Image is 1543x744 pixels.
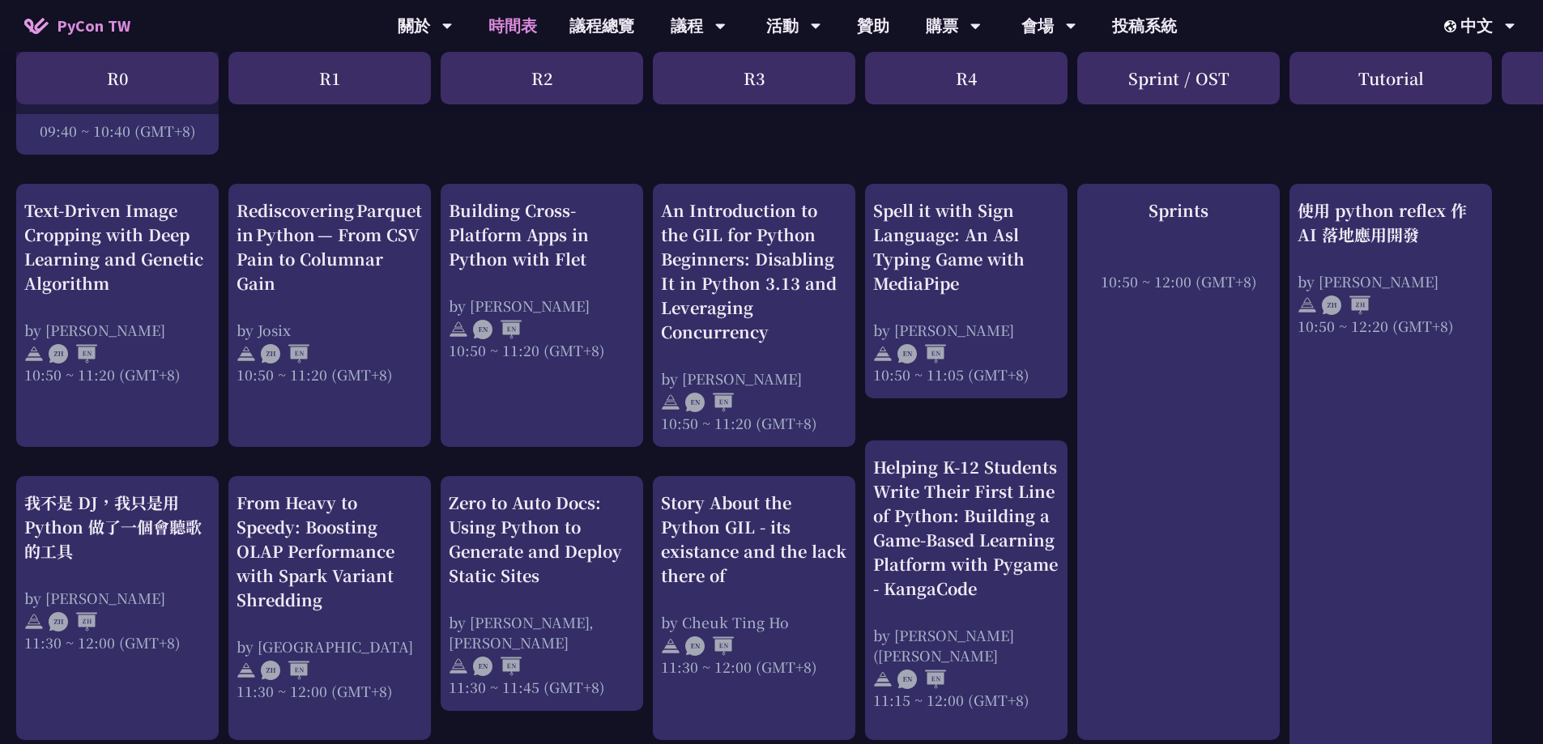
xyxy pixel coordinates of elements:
img: ENEN.5a408d1.svg [473,320,522,339]
div: by [PERSON_NAME] [661,368,847,389]
img: svg+xml;base64,PHN2ZyB4bWxucz0iaHR0cDovL3d3dy53My5vcmcvMjAwMC9zdmciIHdpZHRoPSIyNCIgaGVpZ2h0PSIyNC... [449,657,468,676]
div: 10:50 ~ 11:20 (GMT+8) [24,364,211,385]
div: 11:30 ~ 12:00 (GMT+8) [237,681,423,701]
img: svg+xml;base64,PHN2ZyB4bWxucz0iaHR0cDovL3d3dy53My5vcmcvMjAwMC9zdmciIHdpZHRoPSIyNCIgaGVpZ2h0PSIyNC... [237,661,256,680]
div: R2 [441,52,643,104]
div: 11:30 ~ 11:45 (GMT+8) [449,677,635,697]
img: ENEN.5a408d1.svg [685,636,734,656]
div: 10:50 ~ 12:00 (GMT+8) [1085,271,1272,291]
img: ZHEN.371966e.svg [49,344,97,363]
img: svg+xml;base64,PHN2ZyB4bWxucz0iaHR0cDovL3d3dy53My5vcmcvMjAwMC9zdmciIHdpZHRoPSIyNCIgaGVpZ2h0PSIyNC... [24,612,44,631]
img: ZHZH.38617ef.svg [1322,295,1370,315]
div: 10:50 ~ 11:20 (GMT+8) [237,364,423,385]
img: svg+xml;base64,PHN2ZyB4bWxucz0iaHR0cDovL3d3dy53My5vcmcvMjAwMC9zdmciIHdpZHRoPSIyNCIgaGVpZ2h0PSIyNC... [1298,295,1317,315]
a: Zero to Auto Docs: Using Python to Generate and Deploy Static Sites by [PERSON_NAME], [PERSON_NAM... [449,491,635,697]
div: Sprints [1085,198,1272,223]
div: 10:50 ~ 11:20 (GMT+8) [661,413,847,433]
a: Story About the Python GIL - its existance and the lack there of by Cheuk Ting Ho 11:30 ~ 12:00 (... [661,491,847,677]
div: by [GEOGRAPHIC_DATA] [237,636,423,657]
img: svg+xml;base64,PHN2ZyB4bWxucz0iaHR0cDovL3d3dy53My5vcmcvMjAwMC9zdmciIHdpZHRoPSIyNCIgaGVpZ2h0PSIyNC... [661,393,680,412]
a: Building Cross-Platform Apps in Python with Flet by [PERSON_NAME] 10:50 ~ 11:20 (GMT+8) [449,198,635,360]
a: An Introduction to the GIL for Python Beginners: Disabling It in Python 3.13 and Leveraging Concu... [661,198,847,433]
div: Helping K-12 Students Write Their First Line of Python: Building a Game-Based Learning Platform w... [873,455,1059,601]
a: Helping K-12 Students Write Their First Line of Python: Building a Game-Based Learning Platform w... [873,455,1059,710]
div: R4 [865,52,1068,104]
div: R0 [16,52,219,104]
div: R1 [228,52,431,104]
img: svg+xml;base64,PHN2ZyB4bWxucz0iaHR0cDovL3d3dy53My5vcmcvMjAwMC9zdmciIHdpZHRoPSIyNCIgaGVpZ2h0PSIyNC... [237,344,256,363]
div: 11:30 ~ 12:00 (GMT+8) [661,657,847,677]
img: svg+xml;base64,PHN2ZyB4bWxucz0iaHR0cDovL3d3dy53My5vcmcvMjAwMC9zdmciIHdpZHRoPSIyNCIgaGVpZ2h0PSIyNC... [873,670,893,689]
div: by Cheuk Ting Ho [661,612,847,632]
a: 使用 python reflex 作 AI 落地應用開發 by [PERSON_NAME] 10:50 ~ 12:20 (GMT+8) [1298,198,1484,336]
div: An Introduction to the GIL for Python Beginners: Disabling It in Python 3.13 and Leveraging Concu... [661,198,847,344]
img: svg+xml;base64,PHN2ZyB4bWxucz0iaHR0cDovL3d3dy53My5vcmcvMjAwMC9zdmciIHdpZHRoPSIyNCIgaGVpZ2h0PSIyNC... [24,344,44,363]
div: 10:50 ~ 12:20 (GMT+8) [1298,316,1484,336]
div: 11:30 ~ 12:00 (GMT+8) [24,632,211,653]
div: Zero to Auto Docs: Using Python to Generate and Deploy Static Sites [449,491,635,588]
div: by [PERSON_NAME] [24,320,211,340]
div: From Heavy to Speedy: Boosting OLAP Performance with Spark Variant Shredding [237,491,423,612]
div: 我不是 DJ，我只是用 Python 做了一個會聽歌的工具 [24,491,211,563]
div: by [PERSON_NAME] [1298,271,1484,291]
img: svg+xml;base64,PHN2ZyB4bWxucz0iaHR0cDovL3d3dy53My5vcmcvMjAwMC9zdmciIHdpZHRoPSIyNCIgaGVpZ2h0PSIyNC... [661,636,680,656]
img: Locale Icon [1444,20,1460,32]
span: PyCon TW [57,14,130,38]
div: Story About the Python GIL - its existance and the lack there of [661,491,847,588]
img: ENEN.5a408d1.svg [685,393,734,412]
img: Home icon of PyCon TW 2025 [24,18,49,34]
div: R3 [653,52,855,104]
div: Building Cross-Platform Apps in Python with Flet [449,198,635,271]
div: 11:15 ~ 12:00 (GMT+8) [873,690,1059,710]
div: by [PERSON_NAME] [24,588,211,608]
img: svg+xml;base64,PHN2ZyB4bWxucz0iaHR0cDovL3d3dy53My5vcmcvMjAwMC9zdmciIHdpZHRoPSIyNCIgaGVpZ2h0PSIyNC... [873,344,893,363]
img: ZHEN.371966e.svg [261,344,309,363]
a: Text-Driven Image Cropping with Deep Learning and Genetic Algorithm by [PERSON_NAME] 10:50 ~ 11:2... [24,198,211,385]
a: From Heavy to Speedy: Boosting OLAP Performance with Spark Variant Shredding by [GEOGRAPHIC_DATA]... [237,491,423,701]
div: 10:50 ~ 11:05 (GMT+8) [873,364,1059,385]
img: ENEN.5a408d1.svg [897,344,946,363]
a: Spell it with Sign Language: An Asl Typing Game with MediaPipe by [PERSON_NAME] 10:50 ~ 11:05 (GM... [873,198,1059,385]
div: by [PERSON_NAME] [873,320,1059,340]
div: 09:40 ~ 10:40 (GMT+8) [24,121,211,141]
div: by [PERSON_NAME] [449,295,635,316]
div: 10:50 ~ 11:20 (GMT+8) [449,340,635,360]
img: ZHEN.371966e.svg [261,661,309,680]
img: ZHZH.38617ef.svg [49,612,97,631]
img: svg+xml;base64,PHN2ZyB4bWxucz0iaHR0cDovL3d3dy53My5vcmcvMjAwMC9zdmciIHdpZHRoPSIyNCIgaGVpZ2h0PSIyNC... [449,320,468,339]
div: Rediscovering Parquet in Python — From CSV Pain to Columnar Gain [237,198,423,295]
div: by [PERSON_NAME], [PERSON_NAME] [449,612,635,653]
a: PyCon TW [8,6,147,46]
div: Sprint / OST [1077,52,1280,104]
div: by [PERSON_NAME] ([PERSON_NAME] [873,625,1059,665]
div: by Josix [237,320,423,340]
img: ENEN.5a408d1.svg [897,670,946,689]
div: Tutorial [1289,52,1492,104]
div: 使用 python reflex 作 AI 落地應用開發 [1298,198,1484,247]
a: Rediscovering Parquet in Python — From CSV Pain to Columnar Gain by Josix 10:50 ~ 11:20 (GMT+8) [237,198,423,385]
div: Spell it with Sign Language: An Asl Typing Game with MediaPipe [873,198,1059,295]
div: Text-Driven Image Cropping with Deep Learning and Genetic Algorithm [24,198,211,295]
a: 我不是 DJ，我只是用 Python 做了一個會聽歌的工具 by [PERSON_NAME] 11:30 ~ 12:00 (GMT+8) [24,491,211,653]
img: ENEN.5a408d1.svg [473,657,522,676]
